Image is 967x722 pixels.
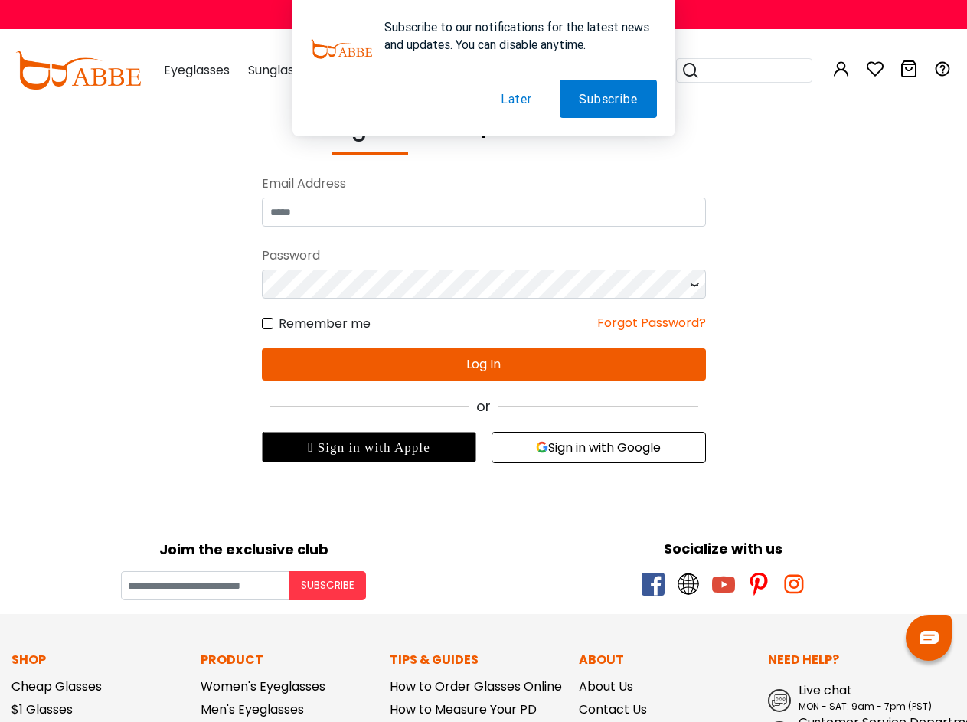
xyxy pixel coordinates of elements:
div: Joim the exclusive club [11,536,476,560]
p: About [579,651,753,669]
p: Need Help? [768,651,956,669]
span: Live chat [799,681,852,699]
a: Women's Eyeglasses [201,678,325,695]
input: Your email [121,571,289,600]
button: Sign in with Google [492,432,706,463]
span: instagram [782,573,805,596]
p: Shop [11,651,185,669]
div: Forgot Password? [597,314,706,333]
label: Remember me [262,314,371,333]
span: facebook [642,573,665,596]
a: How to Measure Your PD [390,701,537,718]
a: Contact Us [579,701,647,718]
p: Product [201,651,374,669]
a: $1 Glasses [11,701,73,718]
div: Password [262,242,706,270]
button: Log In [262,348,706,381]
div: Subscribe to our notifications for the latest news and updates. You can disable anytime. [372,18,657,54]
div: or [262,396,706,417]
span: pinterest [747,573,770,596]
button: Subscribe [560,80,656,118]
div: Sign in with Apple [262,432,476,462]
button: Subscribe [289,571,366,600]
a: About Us [579,678,633,695]
button: Later [482,80,551,118]
a: Cheap Glasses [11,678,102,695]
span: MON - SAT: 9am - 7pm (PST) [799,700,932,713]
span: youtube [712,573,735,596]
span: twitter [677,573,700,596]
a: Live chat MON - SAT: 9am - 7pm (PST) [768,681,956,714]
img: chat [920,631,939,644]
div: Email Address [262,170,706,198]
a: Men's Eyeglasses [201,701,304,718]
div: Socialize with us [492,538,956,559]
img: notification icon [311,18,372,80]
a: How to Order Glasses Online [390,678,562,695]
p: Tips & Guides [390,651,564,669]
